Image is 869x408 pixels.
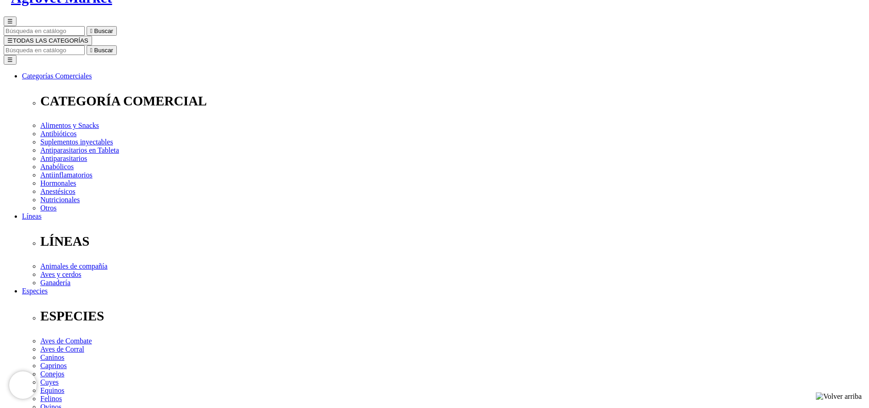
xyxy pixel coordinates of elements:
[40,353,64,361] a: Caninos
[40,130,77,138] a: Antibióticos
[40,94,865,109] p: CATEGORÍA COMERCIAL
[22,212,42,220] a: Líneas
[90,28,93,34] i: 
[40,370,64,378] a: Conejos
[40,337,92,345] a: Aves de Combate
[4,45,85,55] input: Buscar
[7,37,13,44] span: ☰
[87,45,117,55] button:  Buscar
[40,154,87,162] a: Antiparasitarios
[40,386,64,394] a: Equinos
[94,47,113,54] span: Buscar
[816,392,862,401] img: Volver arriba
[7,18,13,25] span: ☰
[87,26,117,36] button:  Buscar
[40,345,84,353] a: Aves de Corral
[40,163,74,171] a: Anabólicos
[40,196,80,204] a: Nutricionales
[94,28,113,34] span: Buscar
[40,234,865,249] p: LÍNEAS
[9,371,37,399] iframe: Brevo live chat
[40,262,108,270] a: Animales de compañía
[4,17,16,26] button: ☰
[40,187,75,195] a: Anestésicos
[4,55,16,65] button: ☰
[40,171,93,179] a: Antiinflamatorios
[22,287,48,295] a: Especies
[40,279,71,287] a: Ganadería
[40,121,99,129] a: Alimentos y Snacks
[40,146,119,154] a: Antiparasitarios en Tableta
[40,179,76,187] a: Hormonales
[40,204,57,212] a: Otros
[40,270,81,278] a: Aves y cerdos
[40,138,113,146] a: Suplementos inyectables
[40,309,865,324] p: ESPECIES
[40,395,62,402] a: Felinos
[22,72,92,80] a: Categorías Comerciales
[40,378,59,386] a: Cuyes
[90,47,93,54] i: 
[40,362,67,369] a: Caprinos
[4,36,92,45] button: ☰TODAS LAS CATEGORÍAS
[4,26,85,36] input: Buscar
